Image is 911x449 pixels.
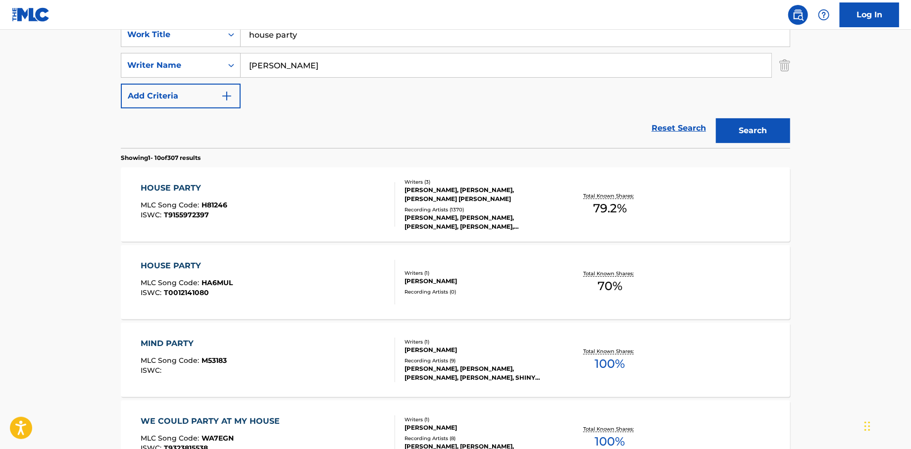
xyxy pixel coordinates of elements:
[141,260,233,272] div: HOUSE PARTY
[121,245,790,319] a: HOUSE PARTYMLC Song Code:HA6MULISWC:T0012141080Writers (1)[PERSON_NAME]Recording Artists (0)Total...
[405,423,554,432] div: [PERSON_NAME]
[840,2,899,27] a: Log In
[583,425,636,433] p: Total Known Shares:
[121,153,201,162] p: Showing 1 - 10 of 307 results
[405,357,554,364] div: Recording Artists ( 9 )
[141,356,202,365] span: MLC Song Code :
[405,338,554,346] div: Writers ( 1 )
[12,7,50,22] img: MLC Logo
[779,53,790,78] img: Delete Criterion
[121,167,790,242] a: HOUSE PARTYMLC Song Code:H81246ISWC:T9155972397Writers (3)[PERSON_NAME], [PERSON_NAME], [PERSON_N...
[788,5,808,25] a: Public Search
[405,435,554,442] div: Recording Artists ( 8 )
[595,355,625,373] span: 100 %
[716,118,790,143] button: Search
[141,415,285,427] div: WE COULD PARTY AT MY HOUSE
[141,182,228,194] div: HOUSE PARTY
[202,356,227,365] span: M53183
[141,366,164,375] span: ISWC :
[864,411,870,441] div: Drag
[647,117,711,139] a: Reset Search
[127,29,216,41] div: Work Title
[405,364,554,382] div: [PERSON_NAME], [PERSON_NAME], [PERSON_NAME], [PERSON_NAME], SHINY GNOMES
[202,434,234,443] span: WA7EGN
[121,323,790,397] a: MIND PARTYMLC Song Code:M53183ISWC:Writers (1)[PERSON_NAME]Recording Artists (9)[PERSON_NAME], [P...
[405,186,554,203] div: [PERSON_NAME], [PERSON_NAME], [PERSON_NAME] [PERSON_NAME]
[141,288,164,297] span: ISWC :
[141,278,202,287] span: MLC Song Code :
[583,348,636,355] p: Total Known Shares:
[405,288,554,296] div: Recording Artists ( 0 )
[593,200,627,217] span: 79.2 %
[141,338,227,349] div: MIND PARTY
[202,200,228,209] span: H81246
[221,90,233,102] img: 9d2ae6d4665cec9f34b9.svg
[405,277,554,286] div: [PERSON_NAME]
[583,270,636,277] p: Total Known Shares:
[861,401,911,449] iframe: Chat Widget
[164,288,209,297] span: T0012141080
[164,210,209,219] span: T9155972397
[127,59,216,71] div: Writer Name
[405,213,554,231] div: [PERSON_NAME], [PERSON_NAME], [PERSON_NAME], [PERSON_NAME], [PERSON_NAME], [PERSON_NAME], [PERSON...
[121,22,790,148] form: Search Form
[405,206,554,213] div: Recording Artists ( 1370 )
[141,200,202,209] span: MLC Song Code :
[405,346,554,354] div: [PERSON_NAME]
[121,84,241,108] button: Add Criteria
[814,5,834,25] div: Help
[583,192,636,200] p: Total Known Shares:
[141,210,164,219] span: ISWC :
[405,269,554,277] div: Writers ( 1 )
[792,9,804,21] img: search
[818,9,830,21] img: help
[202,278,233,287] span: HA6MUL
[598,277,622,295] span: 70 %
[405,416,554,423] div: Writers ( 1 )
[141,434,202,443] span: MLC Song Code :
[405,178,554,186] div: Writers ( 3 )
